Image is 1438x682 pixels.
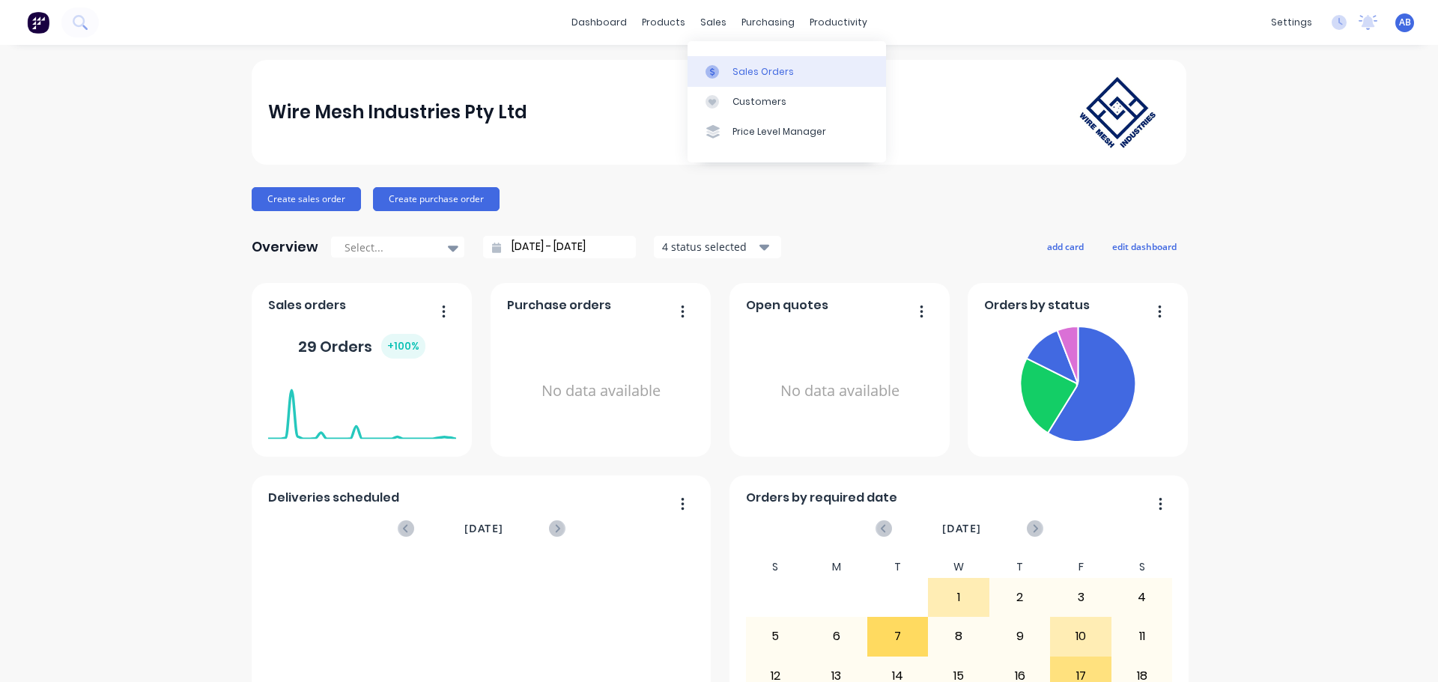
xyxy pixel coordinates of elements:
div: S [1111,556,1173,578]
span: [DATE] [942,520,981,537]
div: T [867,556,929,578]
a: Price Level Manager [688,117,886,147]
div: M [806,556,867,578]
div: settings [1263,11,1320,34]
div: 4 [1112,579,1172,616]
div: 6 [807,618,867,655]
span: Orders by status [984,296,1090,314]
span: [DATE] [464,520,503,537]
div: productivity [802,11,875,34]
button: Create sales order [252,187,361,211]
div: No data available [507,320,695,462]
div: No data available [746,320,934,462]
div: 8 [929,618,989,655]
div: Customers [732,95,786,109]
div: 1 [929,579,989,616]
a: Sales Orders [688,56,886,86]
div: 3 [1051,579,1111,616]
div: W [928,556,989,578]
div: sales [693,11,734,34]
span: Open quotes [746,296,828,314]
img: Factory [27,11,49,34]
div: F [1050,556,1111,578]
a: Customers [688,87,886,117]
div: 2 [990,579,1050,616]
div: 7 [868,618,928,655]
div: 4 status selected [662,239,756,255]
a: dashboard [564,11,634,34]
button: add card [1037,237,1093,256]
div: Wire Mesh Industries Pty Ltd [268,97,527,127]
button: edit dashboard [1102,237,1186,256]
div: 9 [990,618,1050,655]
div: products [634,11,693,34]
div: 10 [1051,618,1111,655]
div: purchasing [734,11,802,34]
div: Price Level Manager [732,125,826,138]
button: Create purchase order [373,187,500,211]
div: S [745,556,807,578]
img: Wire Mesh Industries Pty Ltd [1065,62,1170,162]
span: Orders by required date [746,489,897,507]
span: Sales orders [268,296,346,314]
div: 11 [1112,618,1172,655]
div: 5 [746,618,806,655]
div: T [989,556,1051,578]
div: 29 Orders [298,334,425,359]
div: + 100 % [381,334,425,359]
div: Sales Orders [732,65,794,79]
span: AB [1399,16,1411,29]
span: Purchase orders [507,296,611,314]
button: 4 status selected [654,236,781,258]
div: Overview [252,232,318,262]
